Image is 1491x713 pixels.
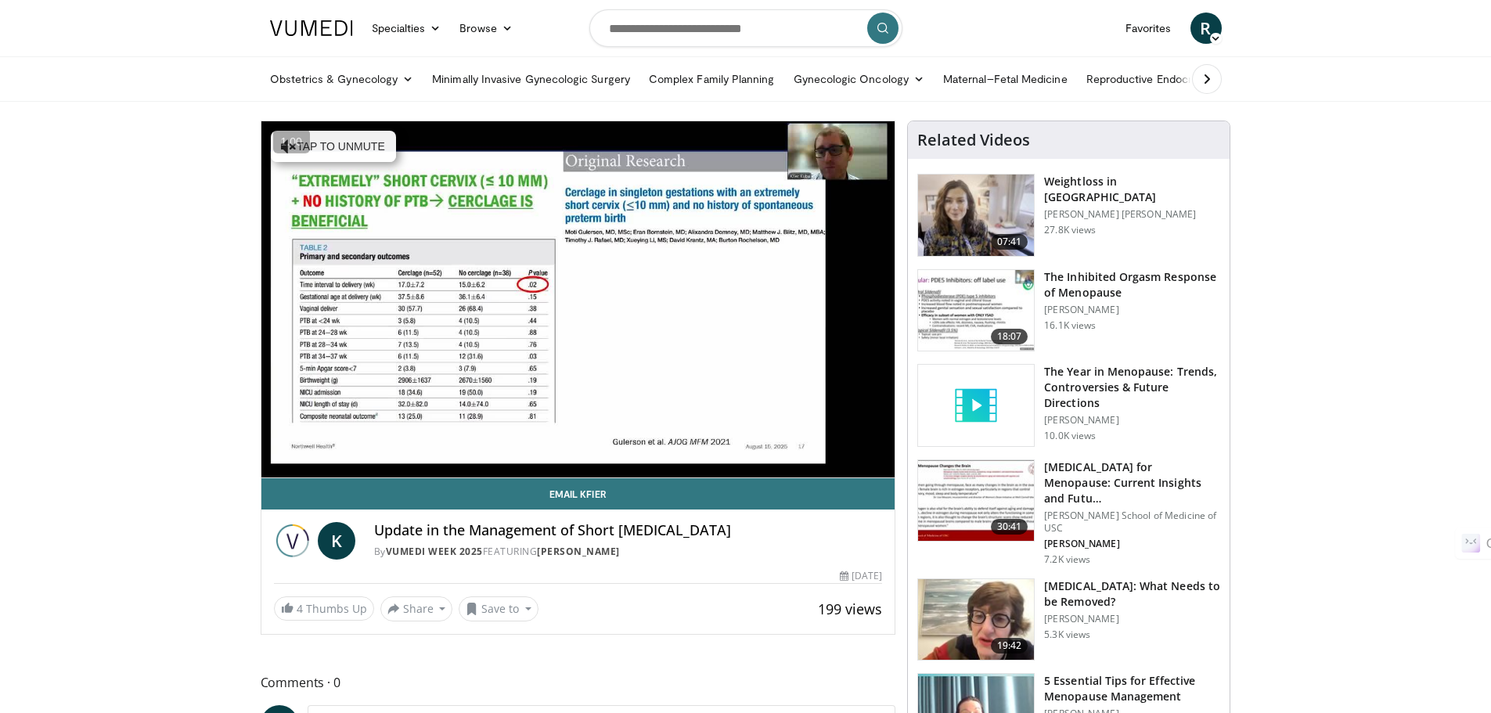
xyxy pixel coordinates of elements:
[1044,538,1220,550] p: [PERSON_NAME]
[423,63,639,95] a: Minimally Invasive Gynecologic Surgery
[784,63,934,95] a: Gynecologic Oncology
[639,63,784,95] a: Complex Family Planning
[450,13,522,44] a: Browse
[1044,578,1220,610] h3: [MEDICAL_DATA]: What Needs to be Removed?
[261,478,895,510] a: Email Kfier
[380,596,453,621] button: Share
[1044,459,1220,506] h3: [MEDICAL_DATA] for Menopause: Current Insights and Futu…
[934,63,1077,95] a: Maternal–Fetal Medicine
[840,569,882,583] div: [DATE]
[537,545,620,558] a: [PERSON_NAME]
[918,460,1034,542] img: 47271b8a-94f4-49c8-b914-2a3d3af03a9e.150x105_q85_crop-smart_upscale.jpg
[917,578,1220,661] a: 19:42 [MEDICAL_DATA]: What Needs to be Removed? [PERSON_NAME] 5.3K views
[297,601,303,616] span: 4
[1044,174,1220,205] h3: Weightloss in [GEOGRAPHIC_DATA]
[1190,13,1222,44] a: R
[991,519,1028,535] span: 30:41
[1044,553,1090,566] p: 7.2K views
[274,596,374,621] a: 4 Thumbs Up
[1044,208,1220,221] p: [PERSON_NAME] [PERSON_NAME]
[1116,13,1181,44] a: Favorites
[1044,364,1220,411] h3: The Year in Menopause: Trends, Controversies & Future Directions
[918,175,1034,256] img: 9983fed1-7565-45be-8934-aef1103ce6e2.150x105_q85_crop-smart_upscale.jpg
[917,131,1030,149] h4: Related Videos
[1044,510,1220,535] p: [PERSON_NAME] School of Medicine of USC
[1044,628,1090,641] p: 5.3K views
[1044,414,1220,427] p: [PERSON_NAME]
[374,522,883,539] h4: Update in the Management of Short [MEDICAL_DATA]
[261,63,423,95] a: Obstetrics & Gynecology
[917,364,1220,447] a: The Year in Menopause: Trends, Controversies & Future Directions [PERSON_NAME] 10.0K views
[991,234,1028,250] span: 07:41
[991,329,1028,344] span: 18:07
[386,545,483,558] a: Vumedi Week 2025
[918,365,1034,446] img: video_placeholder_short.svg
[459,596,538,621] button: Save to
[1044,430,1096,442] p: 10.0K views
[1077,63,1339,95] a: Reproductive Endocrinology & [MEDICAL_DATA]
[271,131,396,162] button: Tap to unmute
[918,270,1034,351] img: 283c0f17-5e2d-42ba-a87c-168d447cdba4.150x105_q85_crop-smart_upscale.jpg
[1044,269,1220,301] h3: The Inhibited Orgasm Response of Menopause
[1044,304,1220,316] p: [PERSON_NAME]
[818,600,882,618] span: 199 views
[318,522,355,560] a: K
[1044,224,1096,236] p: 27.8K views
[261,121,895,478] video-js: Video Player
[991,638,1028,654] span: 19:42
[270,20,353,36] img: VuMedi Logo
[374,545,883,559] div: By FEATURING
[1044,613,1220,625] p: [PERSON_NAME]
[261,672,896,693] span: Comments 0
[274,522,312,560] img: Vumedi Week 2025
[917,269,1220,352] a: 18:07 The Inhibited Orgasm Response of Menopause [PERSON_NAME] 16.1K views
[362,13,451,44] a: Specialties
[917,459,1220,566] a: 30:41 [MEDICAL_DATA] for Menopause: Current Insights and Futu… [PERSON_NAME] School of Medicine o...
[1044,319,1096,332] p: 16.1K views
[918,579,1034,661] img: 4d0a4bbe-a17a-46ab-a4ad-f5554927e0d3.150x105_q85_crop-smart_upscale.jpg
[917,174,1220,257] a: 07:41 Weightloss in [GEOGRAPHIC_DATA] [PERSON_NAME] [PERSON_NAME] 27.8K views
[589,9,902,47] input: Search topics, interventions
[1044,673,1220,704] h3: 5 Essential Tips for Effective Menopause Management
